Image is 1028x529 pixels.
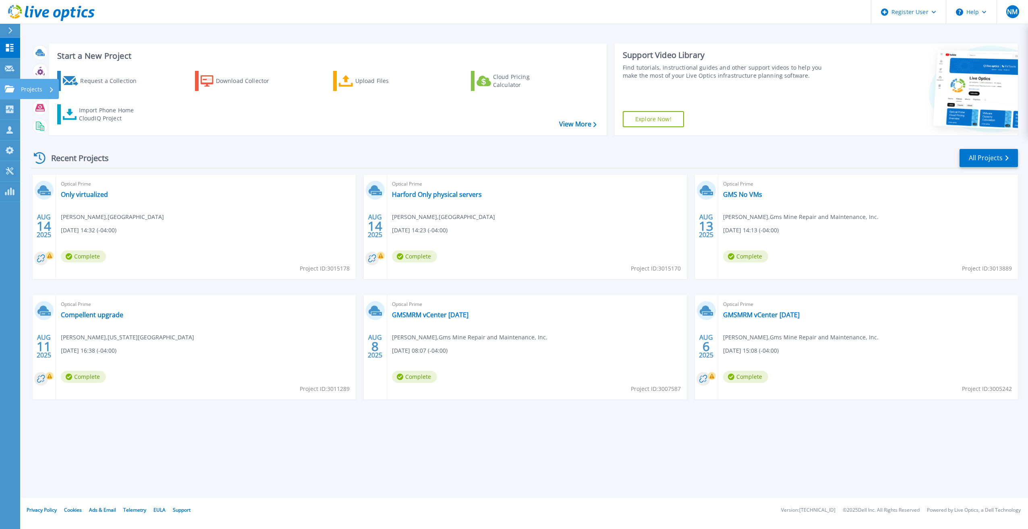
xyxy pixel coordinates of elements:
[31,148,120,168] div: Recent Projects
[392,213,495,221] span: [PERSON_NAME] , [GEOGRAPHIC_DATA]
[79,106,142,122] div: Import Phone Home CloudIQ Project
[21,79,42,100] p: Projects
[631,384,681,393] span: Project ID: 3007587
[698,211,714,241] div: AUG 2025
[367,332,383,361] div: AUG 2025
[61,226,116,235] span: [DATE] 14:32 (-04:00)
[123,506,146,513] a: Telemetry
[723,311,800,319] a: GMSMRM vCenter [DATE]
[703,343,710,350] span: 6
[493,73,558,89] div: Cloud Pricing Calculator
[368,223,382,229] span: 14
[153,506,166,513] a: EULA
[37,343,51,350] span: 11
[962,384,1012,393] span: Project ID: 3005242
[1007,8,1018,15] span: NM
[392,346,448,355] span: [DATE] 08:07 (-04:00)
[927,508,1021,513] li: Powered by Live Optics, a Dell Technology
[36,211,52,241] div: AUG 2025
[61,300,351,309] span: Optical Prime
[392,250,437,262] span: Complete
[355,73,420,89] div: Upload Files
[61,213,164,221] span: [PERSON_NAME] , [GEOGRAPHIC_DATA]
[723,180,1013,188] span: Optical Prime
[57,52,596,60] h3: Start a New Project
[392,333,547,342] span: [PERSON_NAME] , Gms Mine Repair and Maintenance, Inc.
[723,346,779,355] span: [DATE] 15:08 (-04:00)
[61,371,106,383] span: Complete
[843,508,920,513] li: © 2025 Dell Inc. All Rights Reserved
[392,226,448,235] span: [DATE] 14:23 (-04:00)
[699,223,713,229] span: 13
[559,120,597,128] a: View More
[962,264,1012,273] span: Project ID: 3013889
[367,211,383,241] div: AUG 2025
[623,111,684,127] a: Explore Now!
[698,332,714,361] div: AUG 2025
[37,223,51,229] span: 14
[61,190,108,198] a: Only virtualized
[333,71,423,91] a: Upload Files
[61,346,116,355] span: [DATE] 16:38 (-04:00)
[471,71,561,91] a: Cloud Pricing Calculator
[89,506,116,513] a: Ads & Email
[723,213,879,221] span: [PERSON_NAME] , Gms Mine Repair and Maintenance, Inc.
[723,226,779,235] span: [DATE] 14:13 (-04:00)
[723,300,1013,309] span: Optical Prime
[27,506,57,513] a: Privacy Policy
[623,64,831,80] div: Find tutorials, instructional guides and other support videos to help you make the most of your L...
[300,264,350,273] span: Project ID: 3015178
[723,371,768,383] span: Complete
[64,506,82,513] a: Cookies
[392,371,437,383] span: Complete
[80,73,145,89] div: Request a Collection
[195,71,285,91] a: Download Collector
[371,343,379,350] span: 8
[723,250,768,262] span: Complete
[723,333,879,342] span: [PERSON_NAME] , Gms Mine Repair and Maintenance, Inc.
[36,332,52,361] div: AUG 2025
[216,73,280,89] div: Download Collector
[61,250,106,262] span: Complete
[392,311,468,319] a: GMSMRM vCenter [DATE]
[960,149,1018,167] a: All Projects
[392,190,482,198] a: Harford Only physical servers
[781,508,835,513] li: Version: [TECHNICAL_ID]
[723,190,762,198] a: GMS No VMs
[61,180,351,188] span: Optical Prime
[392,180,682,188] span: Optical Prime
[61,311,123,319] a: Compellent upgrade
[173,506,191,513] a: Support
[392,300,682,309] span: Optical Prime
[300,384,350,393] span: Project ID: 3011289
[57,71,147,91] a: Request a Collection
[623,50,831,60] div: Support Video Library
[61,333,194,342] span: [PERSON_NAME] , [US_STATE][GEOGRAPHIC_DATA]
[631,264,681,273] span: Project ID: 3015170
